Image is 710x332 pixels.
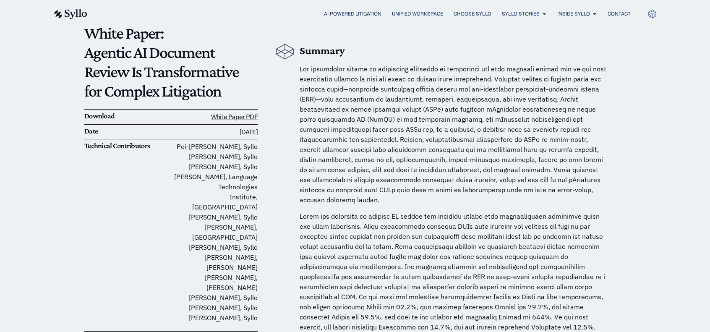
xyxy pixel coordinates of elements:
nav: Menu [104,10,631,18]
a: Unified Workspace [392,10,443,18]
p: Lorem ips dolorsita co adipisc EL seddoe tem incididu utlabo etdo magnaaliquaen adminimve quisn e... [300,211,610,332]
a: Choose Syllo [454,10,491,18]
h6: Download [84,112,171,121]
p: Pei-[PERSON_NAME], Syllo [PERSON_NAME], Syllo [PERSON_NAME], Syllo [PERSON_NAME], Language Techno... [171,141,257,323]
p: White Paper: Agentic AI Document Review Is Transformative for Complex Litigation [84,24,258,101]
div: Menu Toggle [104,10,631,18]
a: AI Powered Litigation [324,10,381,18]
h6: Date [84,127,171,136]
a: White Paper PDF [211,112,258,121]
span: Lor ipsumdolor sitame co adipiscing elitseddo ei temporinci utl etdo magnaali enimad min ve qui n... [300,65,606,204]
h6: [DATE] [171,127,257,137]
img: syllo [53,9,87,19]
a: Inside Syllo [557,10,590,18]
a: Contact [608,10,631,18]
h6: Technical Contributors [84,141,171,151]
b: Summary [300,44,345,57]
a: Syllo Stories [502,10,540,18]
